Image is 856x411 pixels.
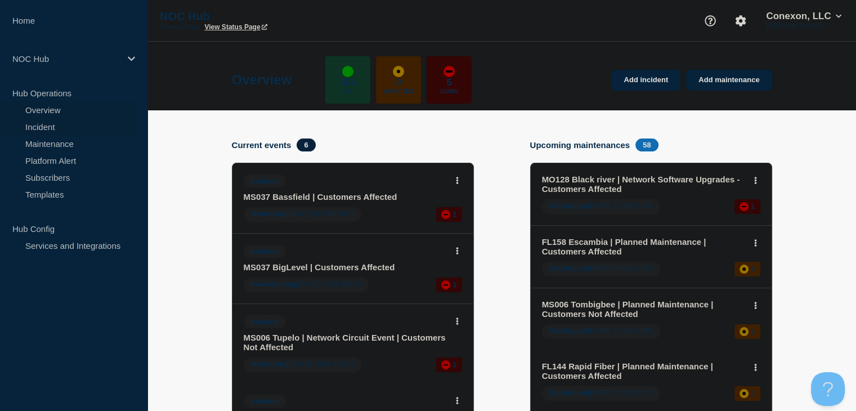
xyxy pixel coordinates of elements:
h4: Upcoming maintenances [530,140,630,150]
p: [PERSON_NAME] [764,22,844,30]
button: Conexon, LLC [764,11,844,22]
span: Starting on [549,264,588,272]
span: 58 [635,139,658,151]
p: 1 [452,360,456,369]
span: Incident [244,315,286,328]
a: MS037 BigLevel | Customers Affected [244,262,447,272]
p: 1 [751,327,755,336]
h1: Overview [232,72,292,88]
span: Monitoring [251,209,289,218]
span: Starting on [549,388,588,397]
div: down [441,360,450,369]
span: Incident [244,245,286,258]
p: 5 [447,77,452,88]
button: Account settings [729,9,752,33]
span: [DATE] 20:39 (CDT) [244,278,369,292]
span: [DATE] 23:00 (CDT) [542,386,661,401]
span: [DATE] 23:59 (CDT) [542,199,661,214]
p: Down [440,88,458,95]
p: NOC Hub [12,54,120,64]
p: Up [344,88,352,95]
a: MO128 Black river | Network Software Upgrades - Customers Affected [542,175,745,194]
div: affected [740,327,749,336]
p: 1 [452,280,456,289]
a: MS006 Tombigbee | Planned Maintenance | Customers Not Affected [542,300,745,319]
a: FL144 Rapid Fiber | Planned Maintenance | Customers Affected [542,361,745,381]
div: affected [740,265,749,274]
div: affected [393,66,404,77]
span: Incident [244,395,286,408]
span: [DATE] 18:56 (CDT) [244,358,361,372]
a: Add incident [611,70,680,91]
a: Add maintenance [686,70,772,91]
p: Affected [384,88,414,95]
h4: Current events [232,140,292,150]
div: down [441,280,450,289]
span: [DATE] 20:59 (CDT) [244,207,361,222]
span: Starting on [549,327,588,335]
a: View Status Page [204,23,267,31]
p: 584 [340,77,356,88]
span: [DATE] 00:00 (CDT) [542,262,661,276]
div: up [342,66,353,77]
iframe: Help Scout Beacon - Open [811,372,845,406]
span: Incident [244,175,286,187]
a: FL158 Escambia | Planned Maintenance | Customers Affected [542,237,745,256]
p: NOC Hub [160,10,385,23]
p: 5 [751,265,755,273]
div: affected [740,389,749,398]
div: down [443,66,455,77]
div: down [441,210,450,219]
p: 1 [751,389,755,397]
span: Starting on [549,202,588,210]
p: 1 [452,210,456,218]
a: MS037 Bassfield | Customers Affected [244,192,447,202]
div: down [740,202,749,211]
p: 0 [396,77,401,88]
span: Investigating [251,280,296,288]
p: 1 [751,202,755,211]
span: 6 [297,139,315,151]
span: Monitoring [251,360,289,368]
a: MS006 Tupelo | Network Circuit Event | Customers Not Affected [244,333,447,352]
button: Support [698,9,722,33]
span: [DATE] 22:45 (CDT) [542,324,661,339]
p: Primary Hub [160,23,200,31]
